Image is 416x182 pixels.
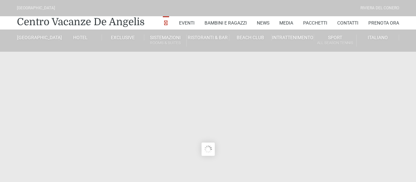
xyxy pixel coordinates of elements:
a: Hotel [59,34,102,40]
a: Beach Club [229,34,272,40]
a: Pacchetti [303,16,327,30]
a: Exclusive [102,34,144,40]
a: SistemazioniRooms & Suites [144,34,187,47]
div: Riviera Del Conero [360,5,399,11]
a: Ristoranti & Bar [187,34,229,40]
a: Italiano [357,34,399,40]
div: [GEOGRAPHIC_DATA] [17,5,55,11]
a: SportAll Season Tennis [314,34,356,47]
small: All Season Tennis [314,40,356,46]
a: Intrattenimento [272,34,314,40]
a: Centro Vacanze De Angelis [17,15,145,29]
a: News [257,16,269,30]
a: Prenota Ora [368,16,399,30]
a: Bambini e Ragazzi [205,16,247,30]
a: [GEOGRAPHIC_DATA] [17,34,59,40]
a: Eventi [179,16,195,30]
span: Italiano [368,35,388,40]
a: Media [279,16,293,30]
a: Contatti [337,16,358,30]
small: Rooms & Suites [144,40,186,46]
